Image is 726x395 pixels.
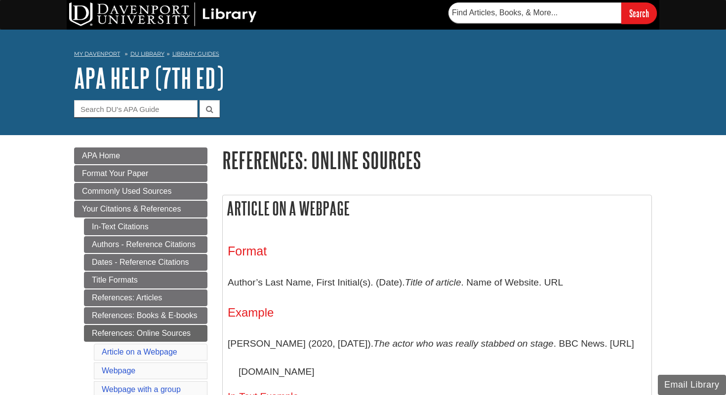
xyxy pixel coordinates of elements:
[172,50,219,57] a: Library Guides
[448,2,657,24] form: Searches DU Library's articles, books, and more
[82,187,171,195] span: Commonly Used Sources
[222,147,652,173] h1: References: Online Sources
[84,289,207,306] a: References: Articles
[130,50,164,57] a: DU Library
[74,47,652,63] nav: breadcrumb
[84,218,207,235] a: In-Text Citations
[74,50,120,58] a: My Davenport
[84,236,207,253] a: Authors - Reference Citations
[74,147,207,164] a: APA Home
[69,2,257,26] img: DU Library
[82,169,148,178] span: Format Your Paper
[228,329,646,386] p: [PERSON_NAME] (2020, [DATE]). . BBC News. [URL][DOMAIN_NAME]
[84,325,207,342] a: References: Online Sources
[102,348,177,356] a: Article on a Webpage
[448,2,621,23] input: Find Articles, Books, & More...
[228,268,646,297] p: Author’s Last Name, First Initial(s). (Date). . Name of Website. URL
[74,183,207,200] a: Commonly Used Sources
[405,277,461,287] i: Title of article
[84,254,207,271] a: Dates - Reference Citations
[74,165,207,182] a: Format Your Paper
[658,375,726,395] button: Email Library
[621,2,657,24] input: Search
[74,63,224,93] a: APA Help (7th Ed)
[102,366,135,375] a: Webpage
[74,100,198,117] input: Search DU's APA Guide
[228,306,646,319] h4: Example
[82,205,181,213] span: Your Citations & References
[373,338,554,349] i: The actor who was really stabbed on stage
[82,151,120,160] span: APA Home
[228,244,646,258] h3: Format
[223,195,651,221] h2: Article on a Webpage
[84,272,207,288] a: Title Formats
[74,201,207,217] a: Your Citations & References
[84,307,207,324] a: References: Books & E-books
